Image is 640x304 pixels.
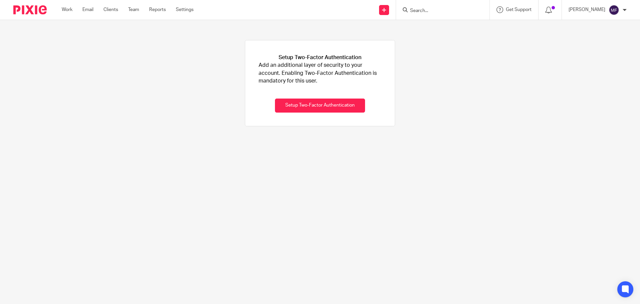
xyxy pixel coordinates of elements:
[103,6,118,13] a: Clients
[82,6,93,13] a: Email
[275,99,365,113] button: Setup Two-Factor Authentication
[176,6,194,13] a: Settings
[506,7,532,12] span: Get Support
[62,6,72,13] a: Work
[609,5,619,15] img: svg%3E
[279,54,361,61] h1: Setup Two-Factor Authentication
[409,8,469,14] input: Search
[259,61,381,85] p: Add an additional layer of security to your account. Enabling Two-Factor Authentication is mandat...
[128,6,139,13] a: Team
[13,5,47,14] img: Pixie
[569,6,605,13] p: [PERSON_NAME]
[149,6,166,13] a: Reports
